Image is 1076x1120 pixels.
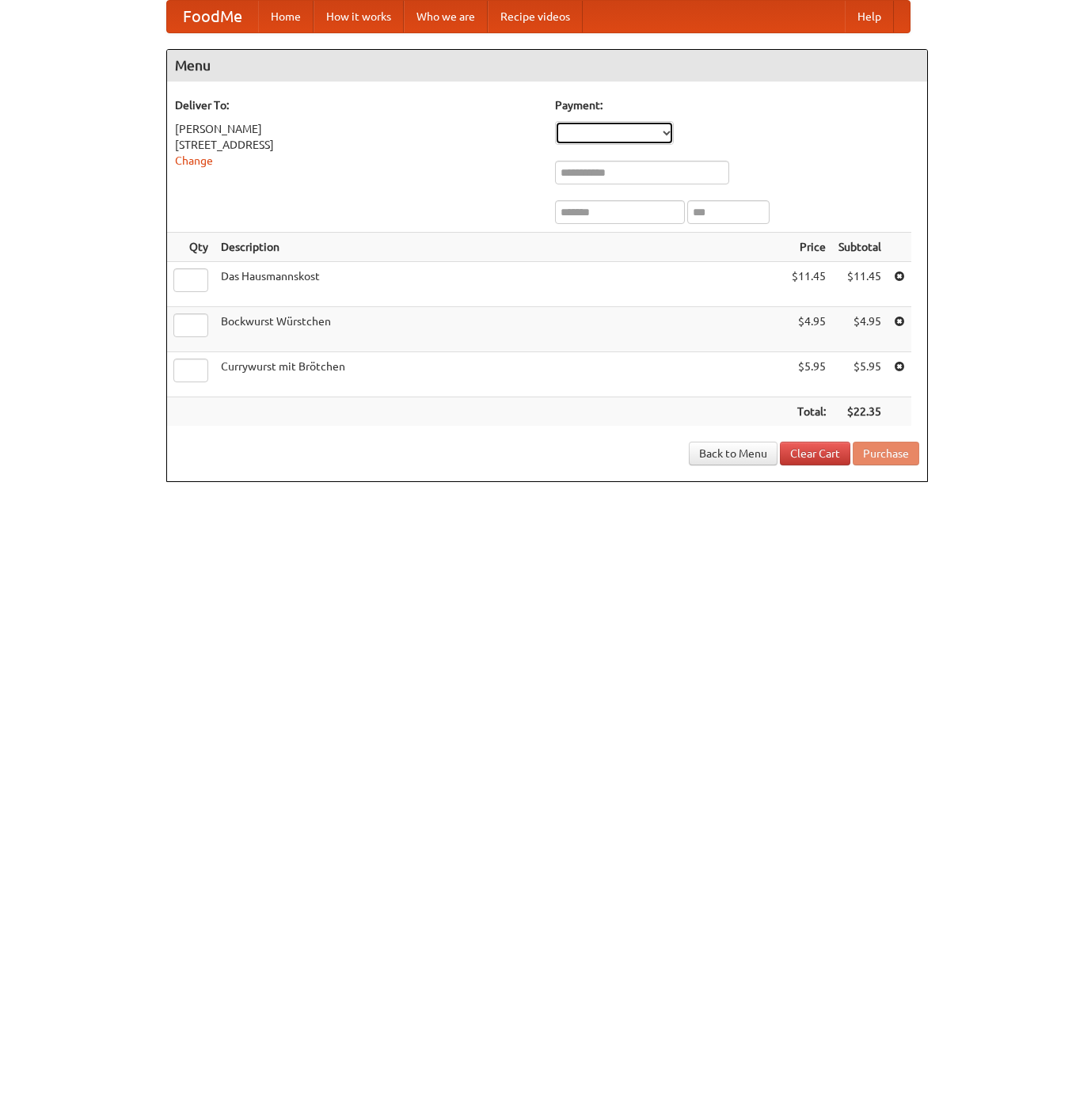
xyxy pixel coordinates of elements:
[167,233,215,262] th: Qty
[215,233,785,262] th: Description
[488,1,583,32] a: Recipe videos
[167,50,927,82] h4: Menu
[832,233,888,262] th: Subtotal
[780,442,850,465] a: Clear Cart
[832,307,888,352] td: $4.95
[785,262,832,307] td: $11.45
[785,233,832,262] th: Price
[785,352,832,397] td: $5.95
[314,1,404,32] a: How it works
[215,352,785,397] td: Currywurst mit Brötchen
[215,262,785,307] td: Das Hausmannskost
[555,97,919,113] h5: Payment:
[832,262,888,307] td: $11.45
[785,397,832,427] th: Total:
[175,154,213,167] a: Change
[175,137,539,153] div: [STREET_ADDRESS]
[689,442,778,465] a: Back to Menu
[167,1,258,32] a: FoodMe
[785,307,832,352] td: $4.95
[258,1,314,32] a: Home
[175,97,539,113] h5: Deliver To:
[832,397,888,427] th: $22.35
[404,1,488,32] a: Who we are
[832,352,888,397] td: $5.95
[845,1,894,32] a: Help
[853,442,919,465] button: Purchase
[215,307,785,352] td: Bockwurst Würstchen
[175,121,539,137] div: [PERSON_NAME]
